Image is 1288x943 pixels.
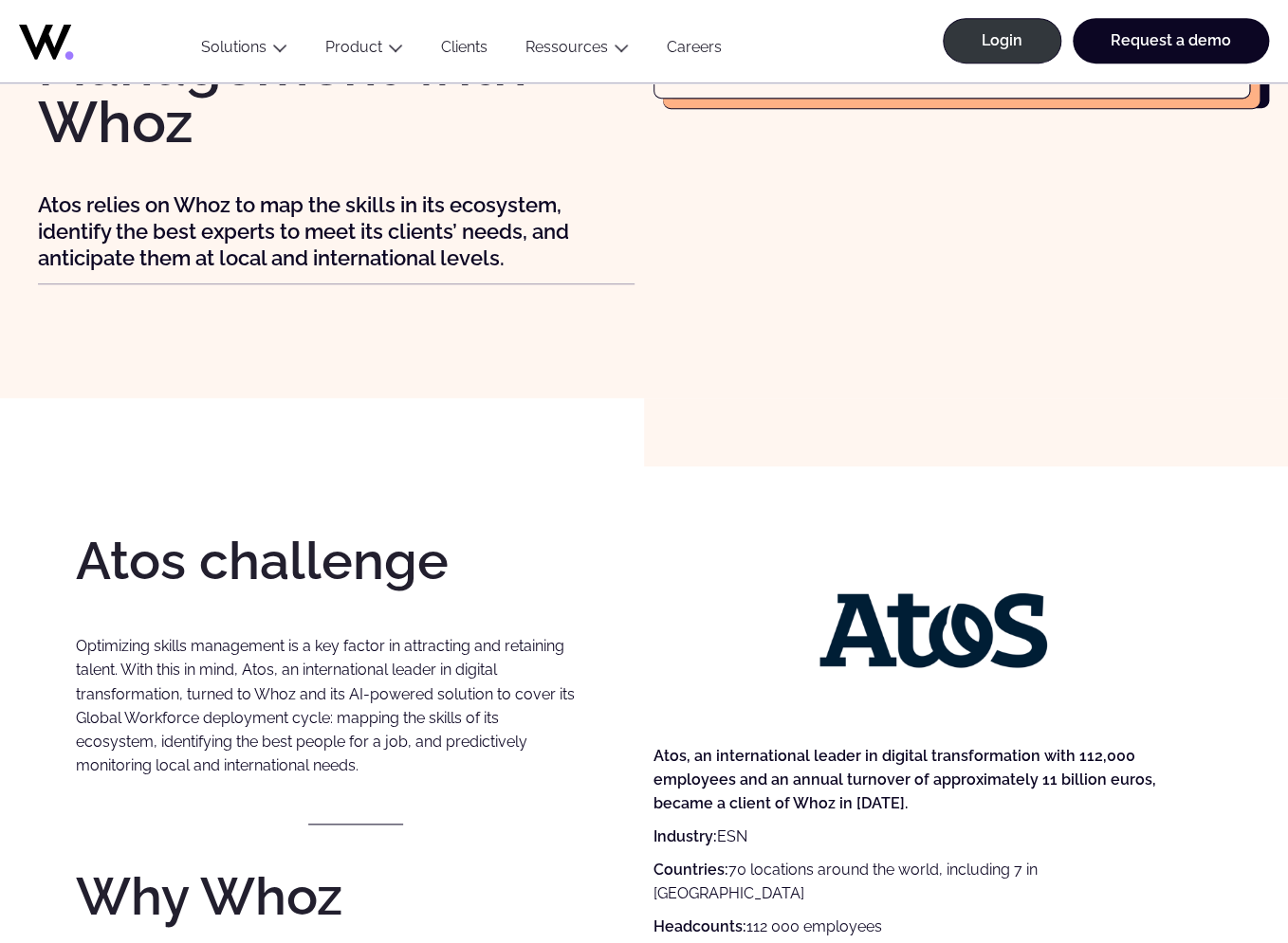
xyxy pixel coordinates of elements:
strong: Countries: [653,861,728,879]
a: Product [325,38,382,56]
h2: Atos challenge [76,535,635,587]
a: Careers [648,38,741,63]
a: Request a demo [1073,18,1269,63]
h2: Why Whoz [76,870,635,922]
p: Optimizing skills management is a key factor in attracting and retaining talent. With this in min... [76,634,579,778]
a: Ressources [525,38,608,56]
a: Login [943,18,1061,63]
strong: Headcounts: [653,917,746,935]
a: Clients [422,38,506,63]
strong: Atos, an international leader in digital transformation with 112,000 employees and an annual turn... [653,747,1156,813]
button: Solutions [182,38,306,63]
p: 70 locations around the world, including 7 in [GEOGRAPHIC_DATA] [653,858,1156,906]
iframe: Chatbot [1163,818,1261,916]
p: ESN [653,825,1156,848]
p: 112 000 employees [653,915,1156,938]
p: Atos relies on Whoz to map the skills in its ecosystem, identify the best experts to meet its cli... [38,191,575,271]
button: Product [306,38,422,63]
strong: Industry: [653,827,717,845]
button: Ressources [506,38,648,63]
